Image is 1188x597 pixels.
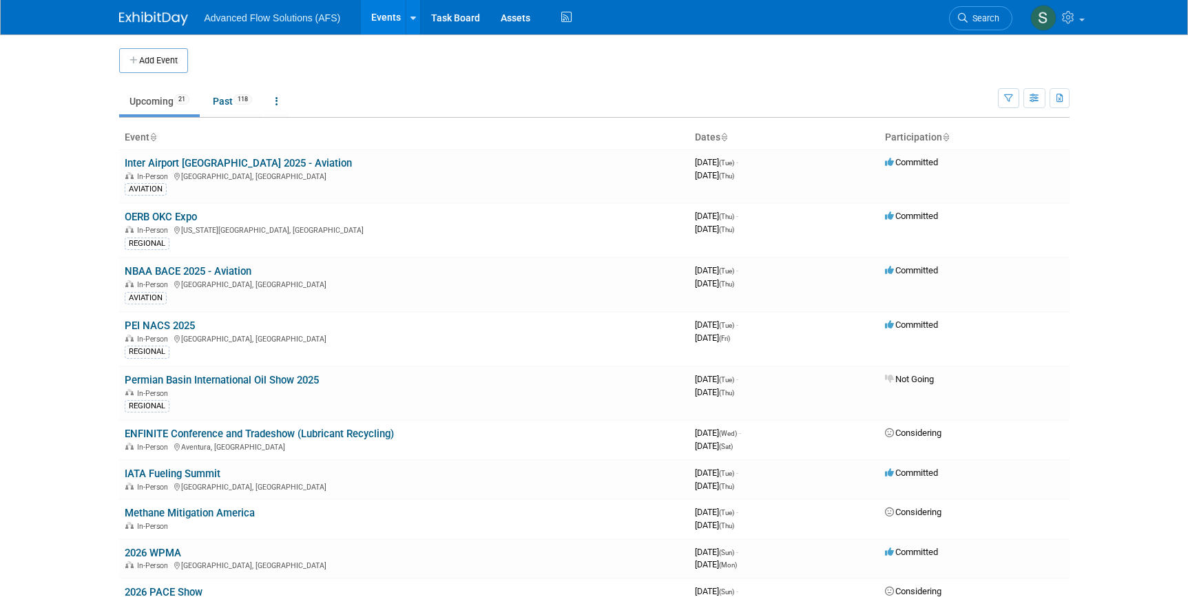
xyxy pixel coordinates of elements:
span: In-Person [137,483,172,492]
span: [DATE] [695,586,738,596]
span: In-Person [137,172,172,181]
span: In-Person [137,226,172,235]
span: [DATE] [695,441,733,451]
span: Advanced Flow Solutions (AFS) [205,12,341,23]
img: In-Person Event [125,172,134,179]
img: In-Person Event [125,335,134,342]
span: - [736,507,738,517]
span: (Thu) [719,213,734,220]
span: Committed [885,320,938,330]
span: (Wed) [719,430,737,437]
span: (Thu) [719,483,734,490]
img: In-Person Event [125,522,134,529]
a: Inter Airport [GEOGRAPHIC_DATA] 2025 - Aviation [125,157,352,169]
div: AVIATION [125,183,167,196]
span: (Sat) [719,443,733,450]
span: [DATE] [695,170,734,180]
img: In-Person Event [125,280,134,287]
span: Search [968,13,999,23]
img: In-Person Event [125,483,134,490]
a: Sort by Event Name [149,132,156,143]
span: In-Person [137,335,172,344]
span: [DATE] [695,507,738,517]
span: [DATE] [695,468,738,478]
span: (Mon) [719,561,737,569]
span: - [736,586,738,596]
span: Committed [885,265,938,275]
span: (Tue) [719,267,734,275]
span: [DATE] [695,278,734,289]
span: [DATE] [695,520,734,530]
span: [DATE] [695,481,734,491]
span: [DATE] [695,333,730,343]
div: REGIONAL [125,238,169,250]
span: (Tue) [719,159,734,167]
th: Participation [879,126,1070,149]
img: In-Person Event [125,561,134,568]
span: [DATE] [695,428,741,438]
a: ENFINITE Conference and Tradeshow (Lubricant Recycling) [125,428,394,440]
span: [DATE] [695,320,738,330]
div: [GEOGRAPHIC_DATA], [GEOGRAPHIC_DATA] [125,170,684,181]
img: In-Person Event [125,226,134,233]
span: Considering [885,428,941,438]
img: In-Person Event [125,443,134,450]
span: - [736,468,738,478]
span: [DATE] [695,387,734,397]
span: (Thu) [719,389,734,397]
span: (Fri) [719,335,730,342]
span: (Sun) [719,549,734,556]
div: REGIONAL [125,346,169,358]
span: - [736,157,738,167]
a: 2026 WPMA [125,547,181,559]
span: - [736,320,738,330]
a: Search [949,6,1012,30]
span: [DATE] [695,157,738,167]
span: - [736,265,738,275]
div: [US_STATE][GEOGRAPHIC_DATA], [GEOGRAPHIC_DATA] [125,224,684,235]
span: In-Person [137,280,172,289]
span: (Sun) [719,588,734,596]
span: (Thu) [719,226,734,233]
img: In-Person Event [125,389,134,396]
span: In-Person [137,443,172,452]
a: Permian Basin International Oil Show 2025 [125,374,319,386]
span: [DATE] [695,265,738,275]
a: PEI NACS 2025 [125,320,195,332]
span: (Thu) [719,172,734,180]
a: Methane Mitigation America [125,507,255,519]
span: (Thu) [719,280,734,288]
span: (Tue) [719,509,734,516]
span: - [736,211,738,221]
div: [GEOGRAPHIC_DATA], [GEOGRAPHIC_DATA] [125,559,684,570]
span: [DATE] [695,211,738,221]
span: Not Going [885,374,934,384]
span: Committed [885,211,938,221]
a: NBAA BACE 2025 - Aviation [125,265,251,277]
span: 21 [174,94,189,105]
div: REGIONAL [125,400,169,412]
span: Committed [885,157,938,167]
span: Considering [885,586,941,596]
span: (Tue) [719,322,734,329]
img: Steve McAnally [1030,5,1056,31]
a: IATA Fueling Summit [125,468,220,480]
th: Dates [689,126,879,149]
div: [GEOGRAPHIC_DATA], [GEOGRAPHIC_DATA] [125,278,684,289]
a: Sort by Start Date [720,132,727,143]
span: - [736,374,738,384]
span: Committed [885,547,938,557]
div: AVIATION [125,292,167,304]
img: ExhibitDay [119,12,188,25]
span: In-Person [137,522,172,531]
span: Committed [885,468,938,478]
span: (Tue) [719,376,734,384]
span: [DATE] [695,224,734,234]
span: [DATE] [695,374,738,384]
span: [DATE] [695,559,737,569]
span: [DATE] [695,547,738,557]
div: [GEOGRAPHIC_DATA], [GEOGRAPHIC_DATA] [125,333,684,344]
span: - [736,547,738,557]
span: Considering [885,507,941,517]
div: [GEOGRAPHIC_DATA], [GEOGRAPHIC_DATA] [125,481,684,492]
